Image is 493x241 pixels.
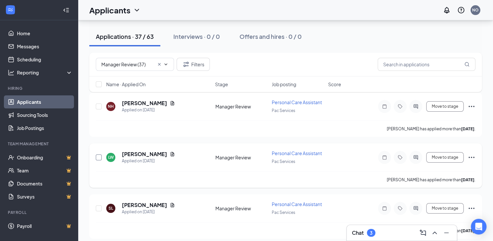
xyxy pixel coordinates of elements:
svg: ChevronUp [431,229,439,237]
a: PayrollCrown [17,219,73,233]
svg: ChevronDown [133,6,141,14]
svg: Ellipses [468,103,475,110]
div: Team Management [8,141,71,147]
svg: Document [170,202,175,208]
svg: WorkstreamLogo [7,7,14,13]
a: Applicants [17,95,73,108]
span: Stage [215,81,228,88]
input: Search in applications [378,58,475,71]
span: Personal Care Assistant [272,201,322,207]
div: SL [109,205,113,211]
button: Move to stage [426,101,464,112]
a: DocumentsCrown [17,177,73,190]
span: Pac Services [272,210,295,215]
a: TeamCrown [17,164,73,177]
svg: ActiveChat [412,155,420,160]
div: Interviews · 0 / 0 [173,32,220,40]
svg: Note [381,206,388,211]
span: Personal Care Assistant [272,99,322,105]
svg: Ellipses [468,153,475,161]
svg: ActiveChat [412,104,420,109]
span: Pac Services [272,108,295,113]
a: Home [17,27,73,40]
div: Manager Review [215,205,268,212]
b: [DATE] [461,228,474,233]
div: LW [108,154,114,160]
svg: ComposeMessage [419,229,427,237]
span: Job posting [272,81,296,88]
a: Sourcing Tools [17,108,73,121]
button: ChevronUp [429,228,440,238]
a: Scheduling [17,53,73,66]
a: OnboardingCrown [17,151,73,164]
div: Applied on [DATE] [122,209,175,215]
div: NH [108,104,114,109]
svg: Note [381,155,388,160]
button: Move to stage [426,152,464,163]
div: Payroll [8,210,71,215]
svg: Document [170,101,175,106]
svg: Minimize [442,229,450,237]
svg: Analysis [8,69,14,76]
button: Move to stage [426,203,464,214]
div: Hiring [8,86,71,91]
svg: QuestionInfo [457,6,465,14]
h1: Applicants [89,5,130,16]
svg: Ellipses [468,204,475,212]
svg: Tag [396,104,404,109]
button: Filter Filters [177,58,210,71]
div: NO [472,7,479,13]
div: Offers and hires · 0 / 0 [239,32,302,40]
svg: Collapse [63,7,69,13]
div: 3 [370,230,372,236]
svg: Note [381,104,388,109]
svg: Filter [182,60,190,68]
a: SurveysCrown [17,190,73,203]
svg: ChevronDown [163,62,168,67]
b: [DATE] [461,126,474,131]
svg: Document [170,152,175,157]
a: Messages [17,40,73,53]
div: Applications · 37 / 63 [96,32,154,40]
svg: Tag [396,206,404,211]
div: Open Intercom Messenger [471,219,486,234]
h5: [PERSON_NAME] [122,151,167,158]
h5: [PERSON_NAME] [122,201,167,209]
span: Pac Services [272,159,295,164]
h3: Chat [352,229,364,236]
div: Reporting [17,69,73,76]
p: [PERSON_NAME] has applied more than . [387,126,475,132]
span: Name · Applied On [106,81,146,88]
b: [DATE] [461,177,474,182]
a: Job Postings [17,121,73,135]
svg: ActiveChat [412,206,420,211]
p: [PERSON_NAME] has applied more than . [387,177,475,183]
button: ComposeMessage [418,228,428,238]
input: All Stages [101,61,154,68]
svg: Notifications [443,6,451,14]
button: Minimize [441,228,452,238]
div: Manager Review [215,103,268,110]
div: Applied on [DATE] [122,107,175,113]
span: Personal Care Assistant [272,150,322,156]
h5: [PERSON_NAME] [122,100,167,107]
div: Applied on [DATE] [122,158,175,164]
svg: Tag [396,155,404,160]
svg: Cross [157,62,162,67]
span: Score [328,81,341,88]
div: Manager Review [215,154,268,161]
svg: MagnifyingGlass [464,62,470,67]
